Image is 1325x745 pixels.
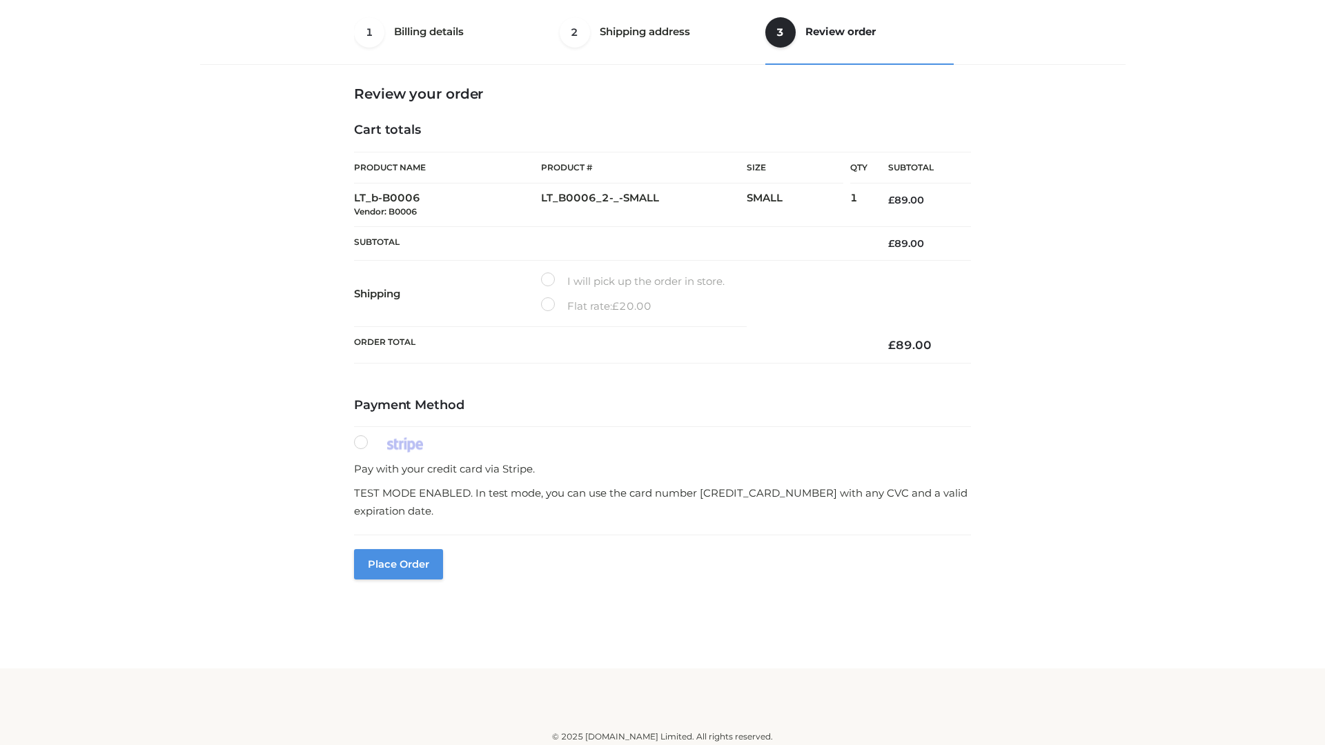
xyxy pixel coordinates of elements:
span: £ [612,299,619,312]
h4: Payment Method [354,398,971,413]
span: £ [888,237,894,250]
th: Subtotal [354,226,867,260]
div: © 2025 [DOMAIN_NAME] Limited. All rights reserved. [205,730,1120,744]
span: £ [888,194,894,206]
th: Shipping [354,261,541,327]
bdi: 89.00 [888,194,924,206]
td: LT_b-B0006 [354,183,541,227]
p: TEST MODE ENABLED. In test mode, you can use the card number [CREDIT_CARD_NUMBER] with any CVC an... [354,484,971,519]
bdi: 89.00 [888,338,932,352]
td: LT_B0006_2-_-SMALL [541,183,747,227]
th: Size [747,152,843,183]
span: £ [888,338,896,352]
th: Qty [850,152,867,183]
th: Product # [541,152,747,183]
small: Vendor: B0006 [354,206,417,217]
bdi: 89.00 [888,237,924,250]
button: Place order [354,549,443,579]
h4: Cart totals [354,123,971,138]
h3: Review your order [354,86,971,102]
td: SMALL [747,183,850,227]
bdi: 20.00 [612,299,651,312]
label: Flat rate: [541,297,651,315]
th: Order Total [354,327,867,364]
th: Product Name [354,152,541,183]
p: Pay with your credit card via Stripe. [354,460,971,478]
th: Subtotal [867,152,971,183]
label: I will pick up the order in store. [541,272,725,290]
td: 1 [850,183,867,227]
